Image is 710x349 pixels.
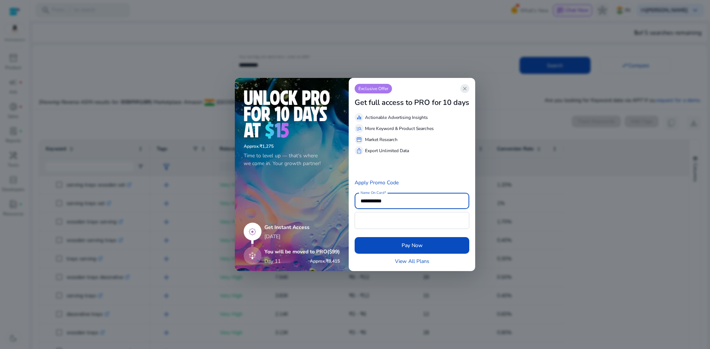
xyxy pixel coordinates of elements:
p: Export Unlimited Data [365,147,409,154]
p: Actionable Advertising Insights [365,114,428,121]
a: View All Plans [395,257,429,265]
span: manage_search [356,126,362,131]
button: Pay Now [355,237,469,254]
a: Apply Promo Code [355,179,399,186]
span: ios_share [356,148,362,154]
h6: ₹1,275 [244,144,340,149]
p: Day 11 [264,257,281,265]
h6: ₹8,415 [310,259,340,264]
span: equalizer [356,114,362,120]
span: ($99) [327,248,340,255]
p: Time to level up — that's where we come in. Your growth partner! [244,152,340,167]
p: [DATE] [264,233,340,240]
span: Approx. [310,258,326,264]
p: Exclusive Offer [355,84,392,93]
mat-label: Name On Card [361,190,384,195]
span: storefront [356,137,362,143]
h3: Get full access to PRO for [355,98,441,107]
h5: Get Instant Access [264,225,340,231]
iframe: Secure card payment input frame [359,213,465,228]
span: Approx. [244,143,260,149]
h5: You will be moved to PRO [264,249,340,255]
p: Market Research [365,136,398,143]
h3: 10 days [443,98,469,107]
p: More Keyword & Product Searches [365,125,434,132]
span: Pay Now [402,242,423,249]
span: close [462,86,468,92]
